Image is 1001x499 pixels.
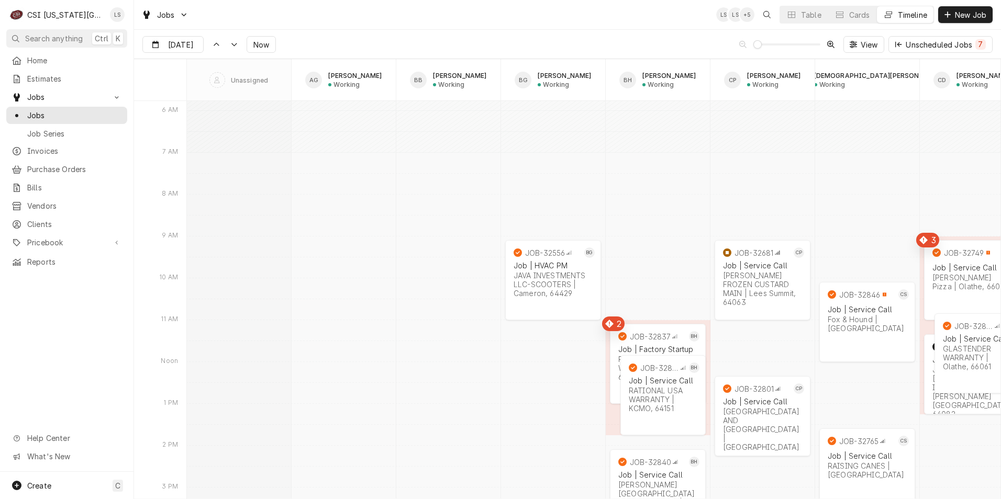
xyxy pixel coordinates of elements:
div: Job | Service Call [723,397,802,406]
span: Create [27,481,51,490]
div: Table [801,9,821,20]
div: Lindy Springer's Avatar [716,7,731,22]
a: Go to Jobs [6,88,127,106]
div: [PERSON_NAME] [538,72,591,80]
span: Home [27,55,122,66]
span: Jobs [27,110,122,121]
span: Jobs [157,9,175,20]
div: 11 AM [155,315,183,326]
div: Brian Hawkins's Avatar [689,457,699,467]
span: Reports [27,256,122,267]
div: Working [962,81,988,88]
div: RAISING CANES | [GEOGRAPHIC_DATA] [828,461,907,479]
div: Job | Service Call [828,451,907,460]
div: [GEOGRAPHIC_DATA] AND [GEOGRAPHIC_DATA] | [GEOGRAPHIC_DATA] [723,407,802,451]
div: JOB-32749 [944,248,984,257]
div: CP [724,72,741,88]
button: Unscheduled Jobs7 [888,36,993,53]
div: Unscheduled Jobs [906,39,986,50]
span: Clients [27,219,122,230]
div: Brian Hawkins's Avatar [689,362,699,373]
span: Ctrl [95,33,108,44]
span: What's New [27,451,121,462]
span: Now [251,39,271,50]
div: [PERSON_NAME] [328,72,382,80]
a: Go to Pricebook [6,234,127,251]
div: Job | Service Call [723,261,802,270]
div: Charles Pendergrass's Avatar [794,247,804,258]
span: Pricebook [27,237,106,248]
button: View [843,36,885,53]
span: C [115,480,120,491]
div: C [9,7,24,22]
span: K [116,33,120,44]
div: Charles Pendergrass's Avatar [794,383,804,394]
a: Reports [6,253,127,270]
div: Brian Hawkins's Avatar [619,72,636,88]
span: Invoices [27,145,122,156]
div: JOB-32840 [630,458,671,467]
span: Vendors [27,200,122,211]
button: Search anythingCtrlK [6,29,127,48]
div: BH [689,362,699,373]
div: [PERSON_NAME] [747,72,800,80]
div: JOB-32681 [735,248,773,257]
div: Lindy Springer's Avatar [728,7,743,22]
div: Working [752,81,778,88]
a: Home [6,52,127,69]
div: JOB-32556 [525,248,565,257]
div: BB [410,72,427,88]
div: Fox & Hound | [GEOGRAPHIC_DATA] [828,315,907,333]
span: New Job [953,9,988,20]
div: JOB-32854 [640,364,680,372]
span: Jobs [27,92,106,103]
span: Search anything [25,33,83,44]
div: Christian Simmons's Avatar [898,289,909,300]
button: [DATE] [142,36,204,53]
div: 3 PM [157,482,183,494]
div: AG [305,72,322,88]
a: Jobs [6,107,127,124]
div: Job | HVAC PM [514,261,593,270]
button: Open search [759,6,775,23]
div: Christian Simmons's Avatar [898,436,909,446]
div: Job | Service Call [629,376,697,385]
a: Estimates [6,70,127,87]
a: Go to What's New [6,448,127,465]
div: 9 AM [157,231,183,243]
div: Cody Davis's Avatar [933,72,950,88]
div: LS [728,7,743,22]
a: Job Series [6,125,127,142]
a: Invoices [6,142,127,160]
span: Estimates [27,73,122,84]
div: Working [333,81,360,88]
div: Job | Service Call [618,470,697,479]
div: RATIONAL USA WARRANTY | KCMO, 64151 [629,386,697,413]
div: JOB-32846 [839,290,880,299]
div: Brian Gonzalez's Avatar [584,247,595,258]
div: 1 PM [158,399,183,410]
div: Lindy Springer's Avatar [110,7,125,22]
div: JOB-32801 [735,384,774,393]
div: [PERSON_NAME] FROZEN CUSTARD MAIN | Lees Summit, 64063 [723,271,802,307]
div: Job | Factory Startup [618,345,697,354]
div: BH [619,72,636,88]
div: JOB-32765 [839,437,878,446]
div: CSI [US_STATE][GEOGRAPHIC_DATA] [27,9,104,20]
div: [PERSON_NAME] [433,72,486,80]
div: 7 [977,39,984,50]
div: BG [584,247,595,258]
div: Working [648,81,674,88]
button: New Job [938,6,993,23]
div: CS [898,289,909,300]
div: CP [794,383,804,394]
div: [PERSON_NAME] [642,72,696,80]
div: LS [110,7,125,22]
span: View [859,39,880,50]
a: Vendors [6,197,127,214]
div: BG [515,72,531,88]
div: BH [689,457,699,467]
span: Help Center [27,433,121,444]
div: Noon [155,357,183,368]
div: CP [794,247,804,258]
